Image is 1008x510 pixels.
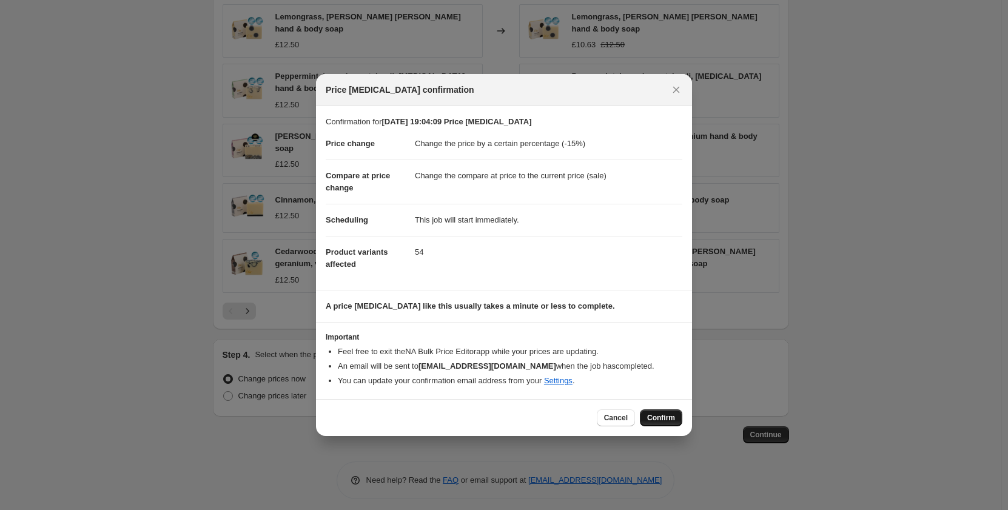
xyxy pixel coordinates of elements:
button: Cancel [597,409,635,426]
h3: Important [326,332,682,342]
span: Scheduling [326,215,368,224]
span: Compare at price change [326,171,390,192]
dd: 54 [415,236,682,268]
span: Price [MEDICAL_DATA] confirmation [326,84,474,96]
dd: Change the price by a certain percentage (-15%) [415,128,682,159]
b: A price [MEDICAL_DATA] like this usually takes a minute or less to complete. [326,301,615,310]
b: [EMAIL_ADDRESS][DOMAIN_NAME] [418,361,556,371]
b: [DATE] 19:04:09 Price [MEDICAL_DATA] [381,117,531,126]
button: Confirm [640,409,682,426]
span: Product variants affected [326,247,388,269]
span: Price change [326,139,375,148]
span: Cancel [604,413,628,423]
p: Confirmation for [326,116,682,128]
li: Feel free to exit the NA Bulk Price Editor app while your prices are updating. [338,346,682,358]
button: Close [668,81,685,98]
dd: Change the compare at price to the current price (sale) [415,159,682,192]
li: You can update your confirmation email address from your . [338,375,682,387]
span: Confirm [647,413,675,423]
li: An email will be sent to when the job has completed . [338,360,682,372]
dd: This job will start immediately. [415,204,682,236]
a: Settings [544,376,573,385]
